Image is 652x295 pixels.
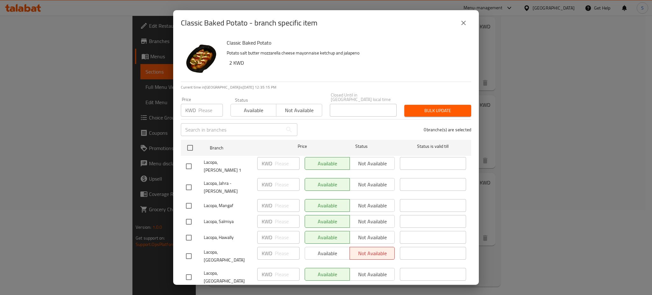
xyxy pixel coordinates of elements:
[229,58,466,67] h6: 2 KWD
[181,123,283,136] input: Search in branches
[204,179,252,195] span: Lacopa, Jahra - [PERSON_NAME]
[281,142,323,150] span: Price
[329,142,395,150] span: Status
[262,202,272,209] p: KWD
[275,178,300,191] input: Please enter price
[404,105,471,117] button: Bulk update
[181,18,317,28] h2: Classic Baked Potato - branch specific item
[262,218,272,225] p: KWD
[275,268,300,281] input: Please enter price
[204,202,252,210] span: Lacopa, Mangaf
[181,84,471,90] p: Current time in [GEOGRAPHIC_DATA] is [DATE] 12:35:15 PM
[181,38,222,79] img: Classic Baked Potato
[204,248,252,264] span: Lacopa, [GEOGRAPHIC_DATA]
[262,181,272,188] p: KWD
[230,104,276,117] button: Available
[227,49,466,57] p: Potato salt butter mozzarella cheese mayonnaise ketchup and jalapeno
[262,270,272,278] p: KWD
[262,234,272,241] p: KWD
[262,160,272,167] p: KWD
[262,249,272,257] p: KWD
[210,144,276,152] span: Branch
[275,157,300,170] input: Please enter price
[198,104,223,117] input: Please enter price
[456,15,471,31] button: close
[185,106,196,114] p: KWD
[275,215,300,228] input: Please enter price
[276,104,322,117] button: Not available
[275,247,300,260] input: Please enter price
[279,106,319,115] span: Not available
[400,142,466,150] span: Status is valid till
[424,126,471,133] p: 0 branche(s) are selected
[233,106,274,115] span: Available
[204,218,252,226] span: Lacopa, Salmiya
[204,234,252,241] span: Lacopa, Hawally
[275,199,300,212] input: Please enter price
[204,269,252,285] span: Lacopa, [GEOGRAPHIC_DATA]
[409,107,466,115] span: Bulk update
[204,158,252,174] span: Lacopa, [PERSON_NAME] 1
[275,231,300,244] input: Please enter price
[227,38,466,47] h6: Classic Baked Potato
